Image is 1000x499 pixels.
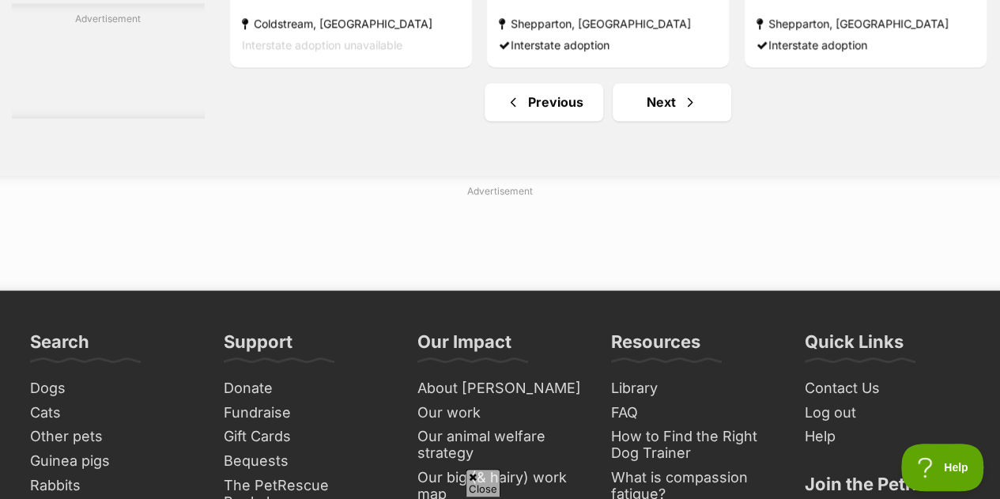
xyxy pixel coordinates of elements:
a: Library [605,376,783,400]
strong: Shepparton, [GEOGRAPHIC_DATA] [499,13,717,34]
a: Next page [613,83,731,121]
a: How to Find the Right Dog Trainer [605,424,783,464]
h3: Support [224,330,292,361]
iframe: Help Scout Beacon - Open [901,444,984,491]
h3: Resources [611,330,700,361]
a: Contact Us [798,376,976,400]
a: Rabbits [24,473,202,497]
div: Interstate adoption [499,34,717,55]
a: Dogs [24,376,202,400]
a: Help [798,424,976,448]
a: Our work [411,400,589,425]
span: Interstate adoption unavailable [242,38,402,51]
a: About [PERSON_NAME] [411,376,589,400]
a: Gift Cards [217,424,395,448]
strong: Coldstream, [GEOGRAPHIC_DATA] [242,13,460,34]
h3: Our Impact [417,330,511,361]
a: Guinea pigs [24,448,202,473]
a: Fundraise [217,400,395,425]
span: Close [466,469,500,497]
a: FAQ [605,400,783,425]
nav: Pagination [228,83,988,121]
h3: Quick Links [805,330,904,361]
a: Donate [217,376,395,400]
a: Our animal welfare strategy [411,424,589,464]
a: Bequests [217,448,395,473]
div: Interstate adoption [757,34,975,55]
div: Advertisement [12,4,205,119]
strong: Shepparton, [GEOGRAPHIC_DATA] [757,13,975,34]
a: Cats [24,400,202,425]
a: Previous page [485,83,603,121]
h3: Search [30,330,89,361]
a: Other pets [24,424,202,448]
a: Log out [798,400,976,425]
